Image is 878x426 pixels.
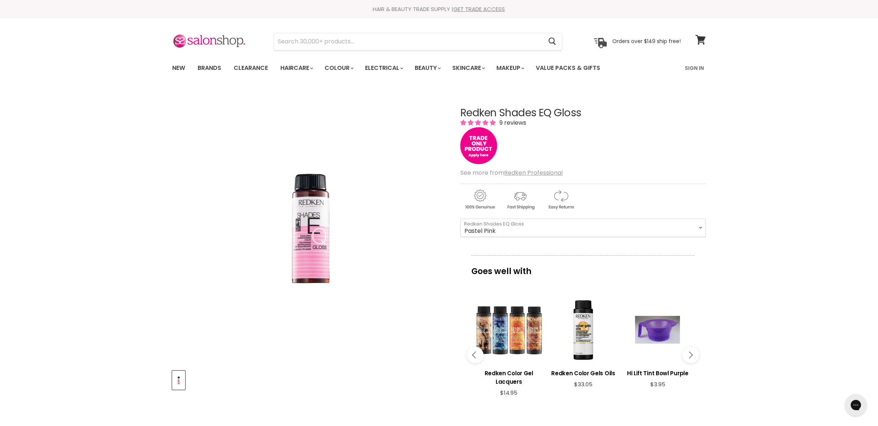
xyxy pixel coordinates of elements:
[171,369,448,390] div: Product thumbnails
[542,33,562,50] button: Search
[360,60,408,76] a: Electrical
[163,6,715,13] div: HAIR & BEAUTY TRADE SUPPLY |
[319,60,358,76] a: Colour
[275,60,318,76] a: Haircare
[192,60,227,76] a: Brands
[471,255,695,280] p: Goes well with
[504,168,563,177] a: Redken Professional
[550,369,617,377] h3: Redken Color Gels Oils
[680,60,708,76] a: Sign In
[172,371,185,390] button: Redken Shades EQ Gloss
[173,372,184,389] img: Redken Shades EQ Gloss
[550,363,617,381] a: View product:Redken Color Gels Oils
[624,296,691,363] a: View product:Hi Lift Tint Bowl Purple
[841,391,871,419] iframe: Gorgias live chat messenger
[163,57,715,79] nav: Main
[274,33,562,50] form: Product
[500,389,517,397] span: $14.95
[574,380,592,388] span: $33.05
[624,363,691,381] a: View product:Hi Lift Tint Bowl Purple
[460,107,706,119] h1: Redken Shades EQ Gloss
[460,188,499,211] img: genuine.gif
[454,5,505,13] a: GET TRADE ACCESS
[650,380,665,388] span: $3.95
[167,57,643,79] ul: Main menu
[447,60,489,76] a: Skincare
[460,118,497,127] span: 5.00 stars
[491,60,529,76] a: Makeup
[624,369,691,377] h3: Hi Lift Tint Bowl Purple
[612,38,681,45] p: Orders over $149 ship free!
[172,89,447,364] div: Redken Shades EQ Gloss image. Click or Scroll to Zoom.
[497,118,526,127] span: 9 reviews
[409,60,445,76] a: Beauty
[460,127,497,164] img: tradeonly_small.jpg
[167,60,191,76] a: New
[460,168,563,177] span: See more from
[501,188,540,211] img: shipping.gif
[228,60,273,76] a: Clearance
[274,33,542,50] input: Search
[541,188,580,211] img: returns.gif
[530,60,606,76] a: Value Packs & Gifts
[475,363,542,390] a: View product:Redken Color Gel Lacquers
[475,369,542,386] h3: Redken Color Gel Lacquers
